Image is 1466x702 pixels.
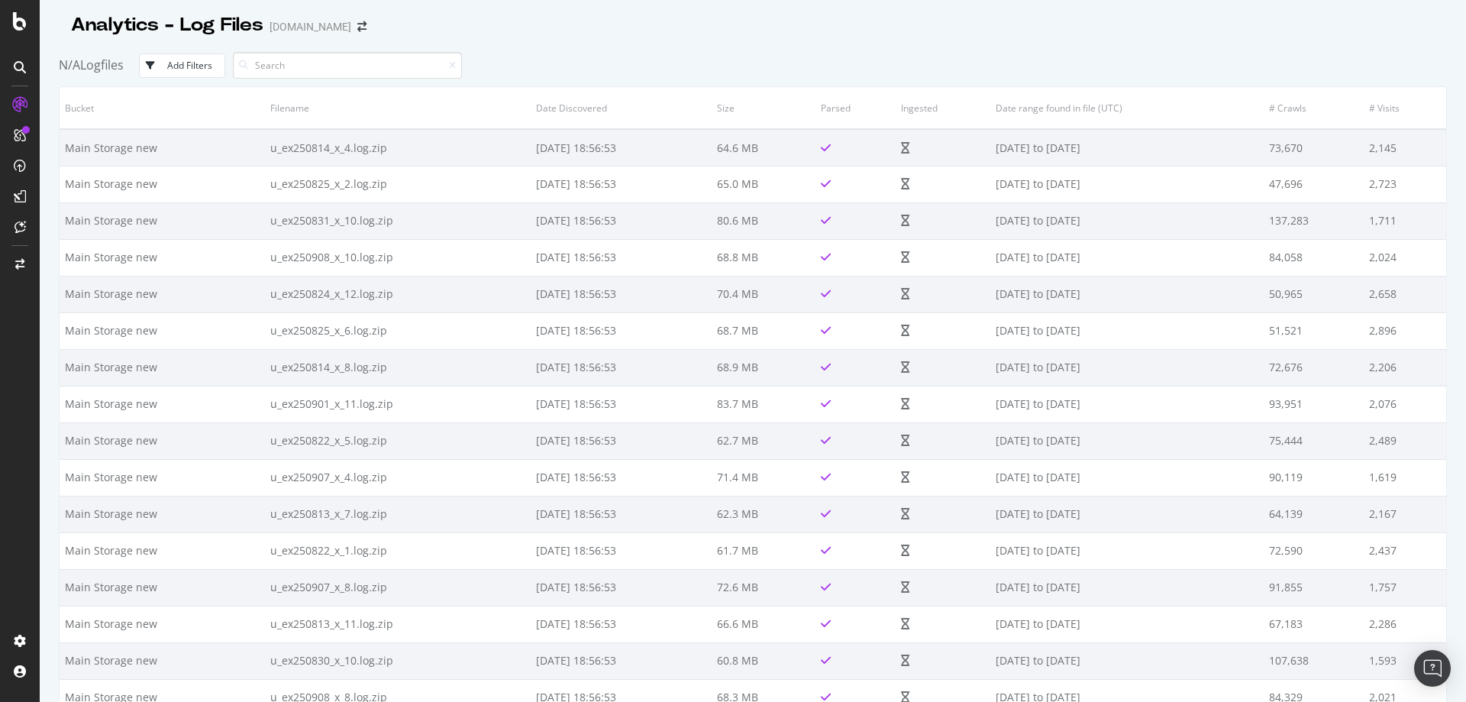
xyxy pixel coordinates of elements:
[896,87,990,129] th: Ingested
[990,642,1264,679] td: [DATE] to [DATE]
[712,459,815,496] td: 71.4 MB
[60,276,265,312] td: Main Storage new
[60,312,265,349] td: Main Storage new
[60,349,265,386] td: Main Storage new
[1264,606,1364,642] td: 67,183
[167,59,212,72] div: Add Filters
[1364,202,1446,239] td: 1,711
[60,386,265,422] td: Main Storage new
[531,312,712,349] td: [DATE] 18:56:53
[531,569,712,606] td: [DATE] 18:56:53
[1264,386,1364,422] td: 93,951
[1364,312,1446,349] td: 2,896
[59,57,80,73] span: N/A
[265,239,531,276] td: u_ex250908_x_10.log.zip
[265,569,531,606] td: u_ex250907_x_8.log.zip
[1264,166,1364,202] td: 47,696
[265,422,531,459] td: u_ex250822_x_5.log.zip
[1264,422,1364,459] td: 75,444
[265,166,531,202] td: u_ex250825_x_2.log.zip
[265,129,531,166] td: u_ex250814_x_4.log.zip
[60,642,265,679] td: Main Storage new
[265,202,531,239] td: u_ex250831_x_10.log.zip
[990,166,1264,202] td: [DATE] to [DATE]
[531,496,712,532] td: [DATE] 18:56:53
[1364,87,1446,129] th: # Visits
[712,276,815,312] td: 70.4 MB
[531,202,712,239] td: [DATE] 18:56:53
[60,202,265,239] td: Main Storage new
[531,239,712,276] td: [DATE] 18:56:53
[990,239,1264,276] td: [DATE] to [DATE]
[990,202,1264,239] td: [DATE] to [DATE]
[265,312,531,349] td: u_ex250825_x_6.log.zip
[990,459,1264,496] td: [DATE] to [DATE]
[712,349,815,386] td: 68.9 MB
[60,239,265,276] td: Main Storage new
[990,87,1264,129] th: Date range found in file (UTC)
[712,166,815,202] td: 65.0 MB
[990,422,1264,459] td: [DATE] to [DATE]
[60,569,265,606] td: Main Storage new
[531,166,712,202] td: [DATE] 18:56:53
[139,53,225,78] button: Add Filters
[265,349,531,386] td: u_ex250814_x_8.log.zip
[531,386,712,422] td: [DATE] 18:56:53
[1364,386,1446,422] td: 2,076
[531,459,712,496] td: [DATE] 18:56:53
[712,386,815,422] td: 83.7 MB
[1364,422,1446,459] td: 2,489
[990,312,1264,349] td: [DATE] to [DATE]
[531,606,712,642] td: [DATE] 18:56:53
[265,642,531,679] td: u_ex250830_x_10.log.zip
[1364,459,1446,496] td: 1,619
[531,276,712,312] td: [DATE] 18:56:53
[60,422,265,459] td: Main Storage new
[233,52,462,79] input: Search
[1264,239,1364,276] td: 84,058
[712,87,815,129] th: Size
[712,642,815,679] td: 60.8 MB
[1364,642,1446,679] td: 1,593
[1364,569,1446,606] td: 1,757
[270,19,351,34] div: [DOMAIN_NAME]
[712,239,815,276] td: 68.8 MB
[712,312,815,349] td: 68.7 MB
[60,606,265,642] td: Main Storage new
[60,87,265,129] th: Bucket
[80,57,124,73] span: Logfiles
[1264,349,1364,386] td: 72,676
[1364,129,1446,166] td: 2,145
[1264,642,1364,679] td: 107,638
[531,87,712,129] th: Date Discovered
[712,496,815,532] td: 62.3 MB
[1264,202,1364,239] td: 137,283
[990,532,1264,569] td: [DATE] to [DATE]
[265,496,531,532] td: u_ex250813_x_7.log.zip
[990,386,1264,422] td: [DATE] to [DATE]
[60,166,265,202] td: Main Storage new
[712,202,815,239] td: 80.6 MB
[1364,166,1446,202] td: 2,723
[1264,532,1364,569] td: 72,590
[531,129,712,166] td: [DATE] 18:56:53
[712,569,815,606] td: 72.6 MB
[1364,532,1446,569] td: 2,437
[265,386,531,422] td: u_ex250901_x_11.log.zip
[712,532,815,569] td: 61.7 MB
[531,532,712,569] td: [DATE] 18:56:53
[1264,496,1364,532] td: 64,139
[531,422,712,459] td: [DATE] 18:56:53
[990,276,1264,312] td: [DATE] to [DATE]
[71,12,263,38] div: Analytics - Log Files
[1364,606,1446,642] td: 2,286
[60,532,265,569] td: Main Storage new
[990,496,1264,532] td: [DATE] to [DATE]
[265,459,531,496] td: u_ex250907_x_4.log.zip
[1364,239,1446,276] td: 2,024
[265,606,531,642] td: u_ex250813_x_11.log.zip
[990,606,1264,642] td: [DATE] to [DATE]
[712,606,815,642] td: 66.6 MB
[531,642,712,679] td: [DATE] 18:56:53
[1264,569,1364,606] td: 91,855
